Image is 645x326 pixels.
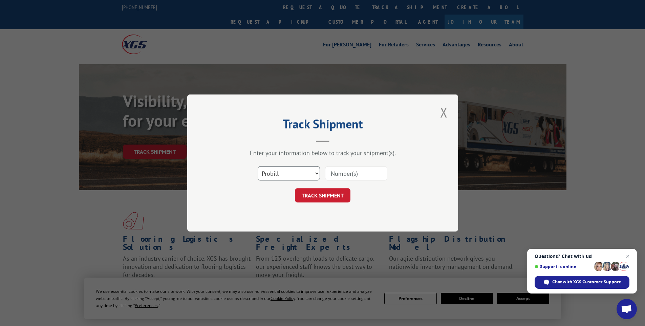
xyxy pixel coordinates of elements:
[617,299,637,319] a: Open chat
[535,254,629,259] span: Questions? Chat with us!
[325,166,387,180] input: Number(s)
[552,279,621,285] span: Chat with XGS Customer Support
[221,149,424,157] div: Enter your information below to track your shipment(s).
[295,188,350,202] button: TRACK SHIPMENT
[535,264,592,269] span: Support is online
[438,103,450,122] button: Close modal
[535,276,629,289] span: Chat with XGS Customer Support
[221,119,424,132] h2: Track Shipment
